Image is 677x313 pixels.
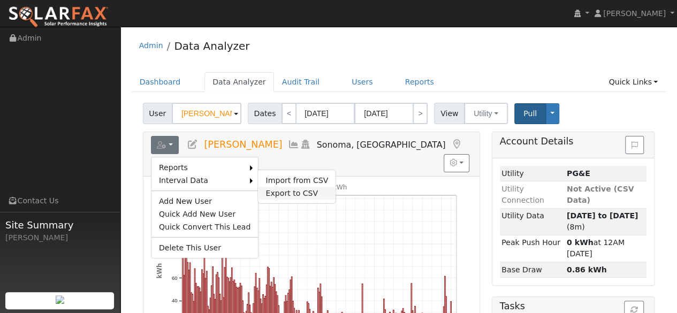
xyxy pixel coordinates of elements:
[143,103,172,124] span: User
[172,297,178,303] text: 40
[151,195,258,208] a: Add New User
[5,232,115,243] div: [PERSON_NAME]
[248,103,282,124] span: Dates
[434,103,465,124] span: View
[300,139,311,150] a: Login As (last Never)
[151,241,258,254] a: Delete This User
[172,103,241,124] input: Select a User
[464,103,508,124] button: Utility
[174,40,249,52] a: Data Analyzer
[567,238,594,247] strong: 0 kWh
[397,72,442,92] a: Reports
[151,161,250,174] a: Reports
[500,166,565,181] td: Utility
[344,72,381,92] a: Users
[288,139,300,150] a: Multi-Series Graph
[625,136,644,154] button: Issue History
[151,208,258,220] a: Quick Add New User
[567,169,590,178] strong: ID: null, authorized: 08/19/25
[204,139,282,150] span: [PERSON_NAME]
[151,220,258,233] a: Quick Convert This Lead
[523,109,537,118] span: Pull
[567,211,638,231] span: (8m)
[132,72,189,92] a: Dashboard
[56,295,64,304] img: retrieve
[139,41,163,50] a: Admin
[501,185,544,204] span: Utility Connection
[451,139,463,150] a: Map
[253,184,347,191] text: Net Consumption 8,346 kWh
[258,174,336,187] a: Import from CSV
[172,275,178,281] text: 60
[500,301,647,312] h5: Tasks
[151,174,250,187] a: Interval Data
[317,140,446,150] span: Sonoma, [GEOGRAPHIC_DATA]
[5,218,115,232] span: Site Summary
[600,72,666,92] a: Quick Links
[565,235,646,262] td: at 12AM [DATE]
[187,139,199,150] a: Edit User (35780)
[567,185,634,204] span: Not Active (CSV Data)
[567,265,607,274] strong: 0.86 kWh
[204,72,274,92] a: Data Analyzer
[282,103,296,124] a: <
[500,136,647,147] h5: Account Details
[413,103,428,124] a: >
[8,6,109,28] img: SolarFax
[500,208,565,235] td: Utility Data
[500,262,565,278] td: Base Draw
[155,263,163,279] text: kWh
[567,211,638,220] strong: [DATE] to [DATE]
[258,187,336,200] a: Export to CSV
[274,72,328,92] a: Audit Trail
[500,235,565,262] td: Peak Push Hour
[603,9,666,18] span: [PERSON_NAME]
[514,103,546,124] button: Pull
